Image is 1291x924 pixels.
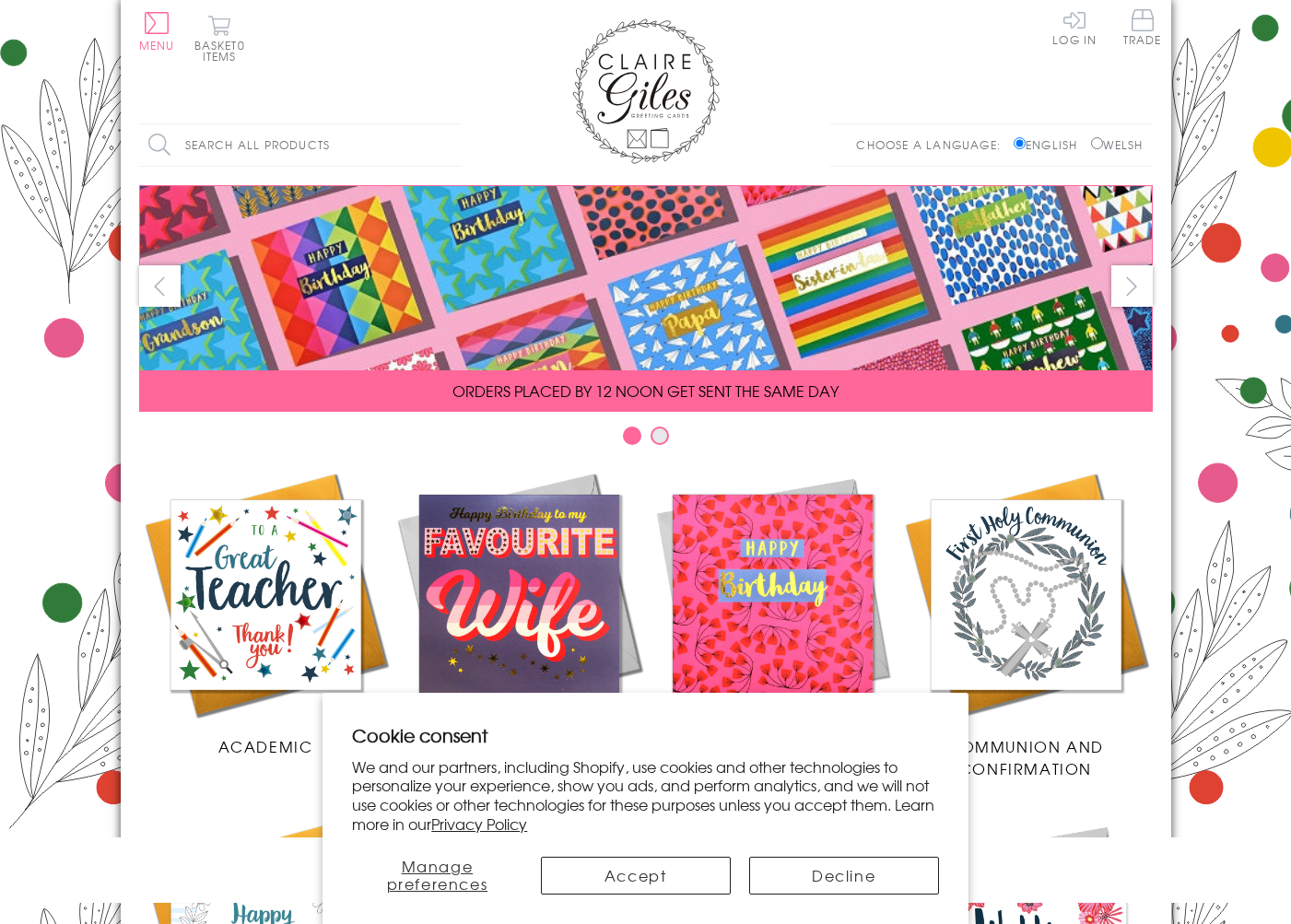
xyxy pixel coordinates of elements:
[899,468,1153,779] a: Communion and Confirmation
[1123,9,1162,45] span: Trade
[139,124,462,166] input: Search all products
[646,468,899,757] a: Birthdays
[541,857,731,895] button: Accept
[623,427,641,445] button: Carousel Page 1 (Current Slide)
[1091,137,1103,149] input: Welsh
[443,124,462,166] input: Search
[1111,265,1153,307] button: next
[218,735,313,757] span: Academic
[452,380,839,402] span: ORDERS PLACED BY 12 NOON GET SENT THE SAME DAY
[139,265,181,307] button: prev
[1014,136,1086,153] label: English
[651,427,669,445] button: Carousel Page 2
[1123,9,1162,49] a: Trade
[139,468,393,757] a: Academic
[572,18,720,164] img: Claire Giles Greetings Cards
[1014,137,1026,149] input: English
[749,857,939,895] button: Decline
[203,37,245,64] span: 0 items
[947,735,1104,779] span: Communion and Confirmation
[352,857,522,895] button: Manage preferences
[393,468,646,757] a: New Releases
[1052,9,1097,45] a: Log In
[856,136,1010,153] p: Choose a language:
[139,426,1153,454] div: Carousel Pagination
[1091,136,1144,153] label: Welsh
[352,722,939,748] h2: Cookie consent
[139,37,175,53] span: Menu
[387,855,488,895] span: Manage preferences
[139,12,175,51] button: Menu
[431,813,527,835] a: Privacy Policy
[194,15,245,62] button: Basket0 items
[352,757,939,834] p: We and our partners, including Shopify, use cookies and other technologies to personalize your ex...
